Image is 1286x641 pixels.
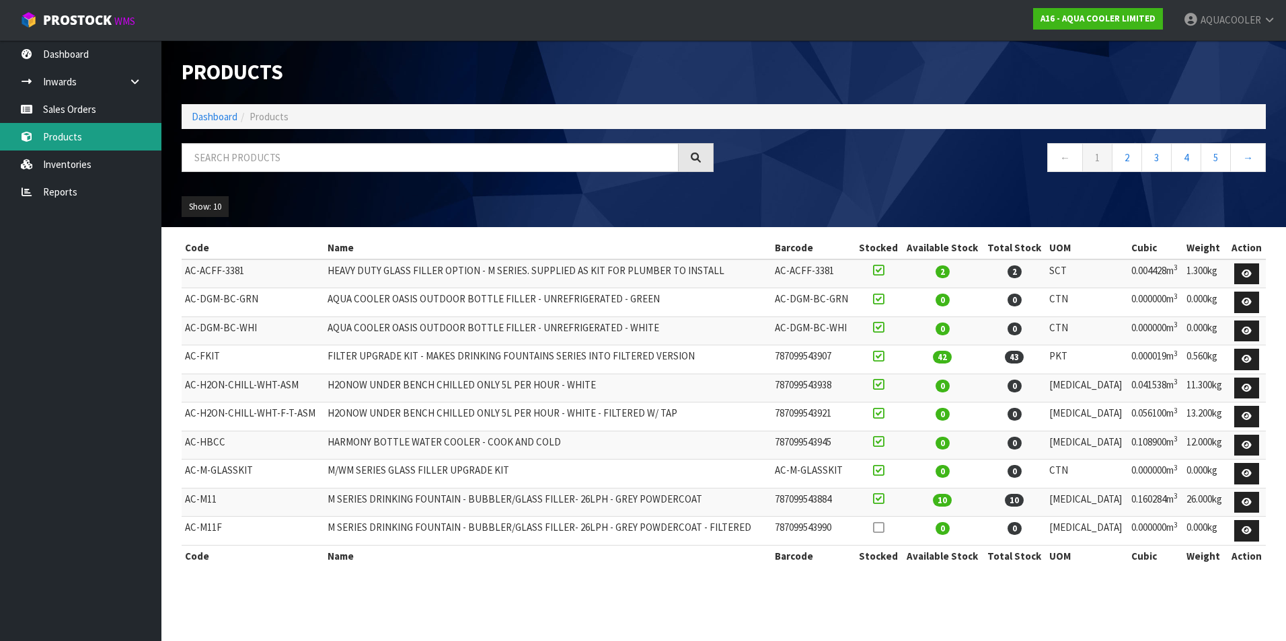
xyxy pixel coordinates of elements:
[1174,349,1178,358] sup: 3
[1174,292,1178,301] sup: 3
[933,494,952,507] span: 10
[1141,143,1172,172] a: 3
[1008,522,1022,535] span: 0
[1201,13,1261,26] span: AQUACOOLER
[1046,402,1129,431] td: [MEDICAL_DATA]
[771,431,855,460] td: 787099543945
[114,15,135,28] small: WMS
[182,460,324,488] td: AC-M-GLASSKIT
[1046,431,1129,460] td: [MEDICAL_DATA]
[1183,288,1227,317] td: 0.000kg
[936,437,950,450] span: 0
[1046,545,1129,566] th: UOM
[1008,380,1022,392] span: 0
[324,316,771,345] td: AQUA COOLER OASIS OUTDOOR BOTTLE FILLER - UNREFRIGERATED - WHITE
[1128,259,1183,288] td: 0.004428m
[936,294,950,306] span: 0
[1046,259,1129,288] td: SCT
[324,460,771,488] td: M/WM SERIES GLASS FILLER UPGRADE KIT
[182,374,324,402] td: AC-H2ON-CHILL-WHT-ASM
[1082,143,1112,172] a: 1
[1128,374,1183,402] td: 0.041538m
[20,11,37,28] img: cube-alt.png
[1128,402,1183,431] td: 0.056100m
[324,517,771,546] td: M SERIES DRINKING FOUNTAIN - BUBBLER/GLASS FILLER- 26LPH - GREY POWDERCOAT - FILTERED
[1008,323,1022,335] span: 0
[1128,345,1183,374] td: 0.000019m
[854,545,902,566] th: Stocked
[324,374,771,402] td: H2ONOW UNDER BENCH CHILLED ONLY 5L PER HOUR - WHITE
[1008,408,1022,421] span: 0
[324,402,771,431] td: H2ONOW UNDER BENCH CHILLED ONLY 5L PER HOUR - WHITE - FILTERED W/ TAP
[771,374,855,402] td: 787099543938
[1174,263,1178,272] sup: 3
[182,402,324,431] td: AC-H2ON-CHILL-WHT-F-T-ASM
[192,110,237,123] a: Dashboard
[182,196,229,218] button: Show: 10
[902,545,983,566] th: Available Stock
[324,545,771,566] th: Name
[1183,545,1227,566] th: Weight
[1046,517,1129,546] td: [MEDICAL_DATA]
[936,380,950,392] span: 0
[324,237,771,259] th: Name
[182,517,324,546] td: AC-M11F
[983,545,1045,566] th: Total Stock
[771,345,855,374] td: 787099543907
[1005,494,1024,507] span: 10
[771,545,855,566] th: Barcode
[324,488,771,517] td: M SERIES DRINKING FOUNTAIN - BUBBLER/GLASS FILLER- 26LPH - GREY POWDERCOAT
[1128,460,1183,488] td: 0.000000m
[1008,465,1022,478] span: 0
[1201,143,1231,172] a: 5
[936,465,950,478] span: 0
[182,143,679,172] input: Search products
[1128,288,1183,317] td: 0.000000m
[1128,488,1183,517] td: 0.160284m
[771,316,855,345] td: AC-DGM-BC-WHI
[936,408,950,421] span: 0
[771,460,855,488] td: AC-M-GLASSKIT
[1047,143,1083,172] a: ←
[1183,488,1227,517] td: 26.000kg
[324,345,771,374] td: FILTER UPGRADE KIT - MAKES DRINKING FOUNTAINS SERIES INTO FILTERED VERSION
[1230,143,1266,172] a: →
[771,517,855,546] td: 787099543990
[734,143,1266,176] nav: Page navigation
[1046,460,1129,488] td: CTN
[1008,265,1022,278] span: 2
[936,265,950,278] span: 2
[1183,460,1227,488] td: 0.000kg
[771,488,855,517] td: 787099543884
[1183,316,1227,345] td: 0.000kg
[182,60,714,84] h1: Products
[1183,237,1227,259] th: Weight
[324,259,771,288] td: HEAVY DUTY GLASS FILLER OPTION - M SERIES. SUPPLIED AS KIT FOR PLUMBER TO INSTALL
[936,323,950,335] span: 0
[182,288,324,317] td: AC-DGM-BC-GRN
[1008,437,1022,450] span: 0
[1128,517,1183,546] td: 0.000000m
[182,488,324,517] td: AC-M11
[1183,259,1227,288] td: 1.300kg
[1183,431,1227,460] td: 12.000kg
[1183,374,1227,402] td: 11.300kg
[1174,377,1178,386] sup: 3
[43,11,112,29] span: ProStock
[182,545,324,566] th: Code
[1128,545,1183,566] th: Cubic
[1227,545,1266,566] th: Action
[1046,374,1129,402] td: [MEDICAL_DATA]
[1046,316,1129,345] td: CTN
[1171,143,1201,172] a: 4
[1128,316,1183,345] td: 0.000000m
[771,402,855,431] td: 787099543921
[1174,406,1178,415] sup: 3
[1174,463,1178,472] sup: 3
[1183,402,1227,431] td: 13.200kg
[1041,13,1156,24] strong: A16 - AQUA COOLER LIMITED
[182,431,324,460] td: AC-HBCC
[983,237,1045,259] th: Total Stock
[1128,431,1183,460] td: 0.108900m
[324,431,771,460] td: HARMONY BOTTLE WATER COOLER - COOK AND COLD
